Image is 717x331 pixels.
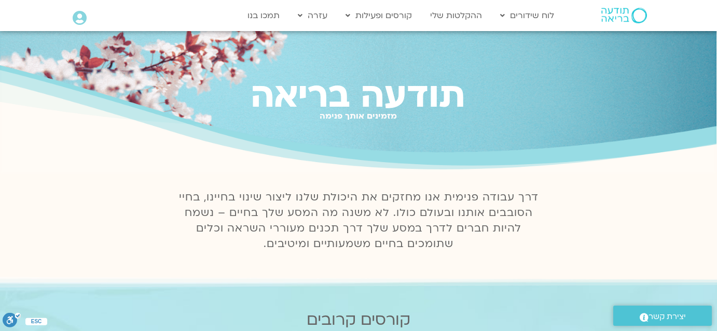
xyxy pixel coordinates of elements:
[613,306,712,326] a: יצירת קשר
[495,6,559,25] a: לוח שידורים
[242,6,285,25] a: תמכו בנו
[173,190,544,252] p: דרך עבודה פנימית אנו מחזקים את היכולת שלנו ליצור שינוי בחיינו, בחיי הסובבים אותנו ובעולם כולו. לא...
[601,8,647,23] img: תודעה בריאה
[649,310,686,324] span: יצירת קשר
[425,6,487,25] a: ההקלטות שלי
[35,311,682,329] h2: קורסים קרובים
[293,6,333,25] a: עזרה
[340,6,417,25] a: קורסים ופעילות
